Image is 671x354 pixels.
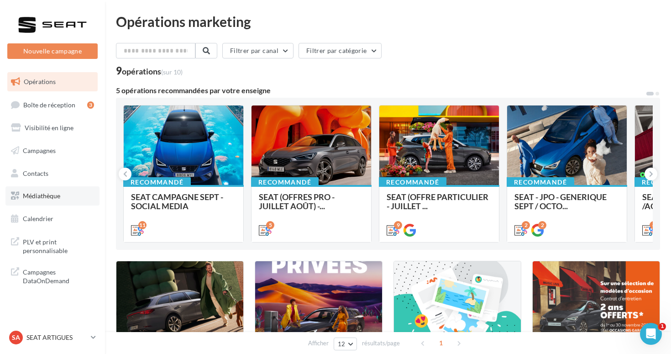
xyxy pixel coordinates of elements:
div: 9 [394,221,402,229]
a: Calendrier [5,209,100,228]
span: SEAT (OFFRES PRO - JUILLET AOÛT) -... [259,192,335,211]
span: SA [12,333,20,342]
div: 9 [116,66,183,76]
span: SEAT CAMPAGNE SEPT - SOCIAL MEDIA [131,192,223,211]
div: 5 [266,221,274,229]
span: Afficher [308,339,329,348]
div: opérations [122,67,183,75]
div: Recommandé [123,177,191,187]
button: Filtrer par canal [222,43,294,58]
span: (sur 10) [161,68,183,76]
a: Médiathèque [5,186,100,206]
a: Campagnes [5,141,100,160]
div: 2 [538,221,546,229]
div: Opérations marketing [116,15,660,28]
button: Nouvelle campagne [7,43,98,59]
div: Recommandé [251,177,319,187]
div: 6 [650,221,658,229]
div: 5 opérations recommandées par votre enseigne [116,87,645,94]
span: Médiathèque [23,192,60,200]
div: Recommandé [507,177,574,187]
a: Visibilité en ligne [5,118,100,137]
span: 12 [338,340,346,348]
a: Contacts [5,164,100,183]
a: Campagnes DataOnDemand [5,262,100,289]
p: SEAT ARTIGUES [26,333,87,342]
iframe: Intercom live chat [640,323,662,345]
span: Calendrier [23,215,53,222]
span: Campagnes DataOnDemand [23,266,94,285]
a: SA SEAT ARTIGUES [7,329,98,346]
button: Filtrer par catégorie [299,43,382,58]
span: Boîte de réception [23,100,75,108]
a: PLV et print personnalisable [5,232,100,259]
span: 1 [659,323,666,330]
span: résultats/page [362,339,400,348]
span: 1 [434,336,448,350]
span: PLV et print personnalisable [23,236,94,255]
div: 2 [522,221,530,229]
a: Boîte de réception3 [5,95,100,115]
span: Contacts [23,169,48,177]
a: Opérations [5,72,100,91]
span: SEAT - JPO - GENERIQUE SEPT / OCTO... [514,192,607,211]
span: Visibilité en ligne [25,124,73,132]
span: Campagnes [23,147,56,154]
div: 3 [87,101,94,109]
div: Recommandé [379,177,446,187]
span: Opérations [24,78,56,85]
div: 11 [138,221,147,229]
button: 12 [334,338,357,350]
span: SEAT (OFFRE PARTICULIER - JUILLET ... [387,192,488,211]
